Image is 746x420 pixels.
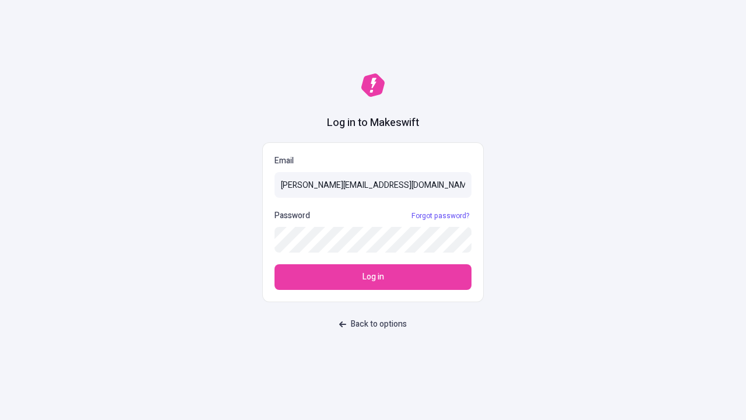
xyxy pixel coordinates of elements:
[275,264,471,290] button: Log in
[363,271,384,283] span: Log in
[327,116,419,131] h1: Log in to Makeswift
[275,209,310,222] p: Password
[351,318,407,331] span: Back to options
[409,211,471,220] a: Forgot password?
[275,155,471,167] p: Email
[332,314,414,335] button: Back to options
[275,172,471,198] input: Email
